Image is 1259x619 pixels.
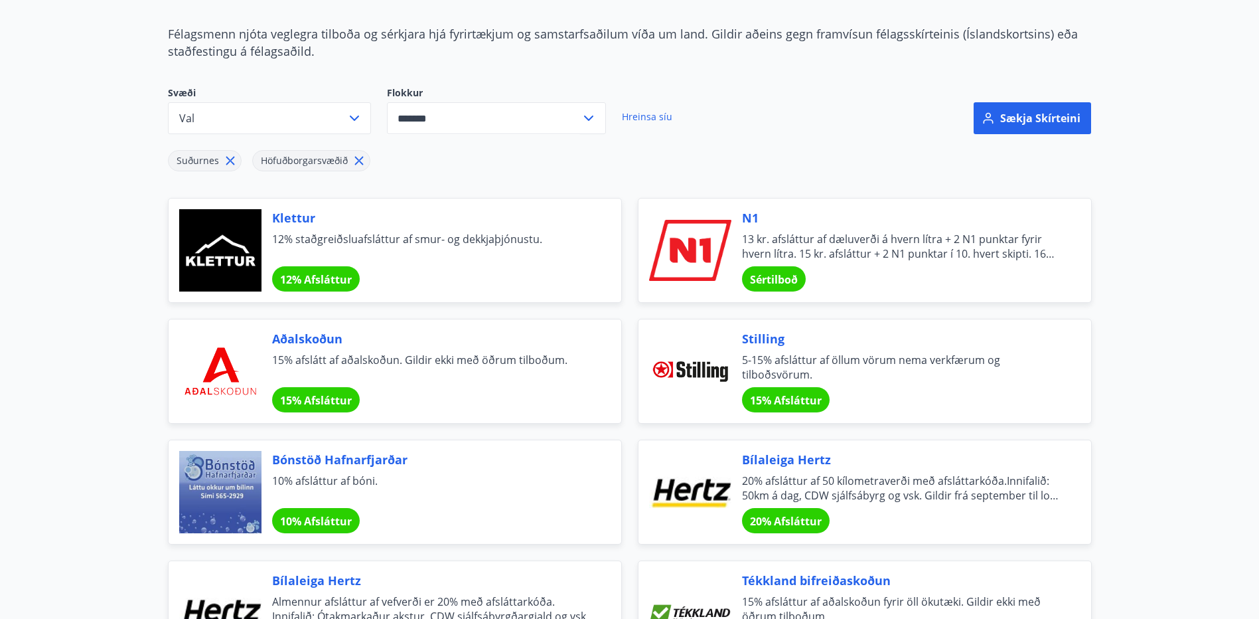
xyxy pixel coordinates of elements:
span: Sértilboð [750,272,798,287]
div: Höfuðborgarsvæðið [252,150,370,171]
span: 15% Afsláttur [280,393,352,408]
span: Tékkland bifreiðaskoðun [742,572,1059,589]
span: 20% Afsláttur [750,514,822,529]
span: 13 kr. afsláttur af dæluverði á hvern lítra + 2 N1 punktar fyrir hvern lítra. 15 kr. afsláttur + ... [742,232,1059,261]
span: 5-15% afsláttur af öllum vörum nema verkfærum og tilboðsvörum. [742,353,1059,382]
span: N1 [742,209,1059,226]
span: Bílaleiga Hertz [742,451,1059,468]
a: Hreinsa síu [622,102,672,132]
span: Bónstöð Hafnarfjarðar [272,451,589,468]
span: Aðalskoðun [272,330,589,347]
div: Suðurnes [168,150,242,171]
label: Flokkur [387,86,606,100]
span: 10% Afsláttur [280,514,352,529]
button: Val [168,102,371,134]
span: Suðurnes [177,154,219,167]
button: Sækja skírteini [974,102,1091,134]
span: 15% afslátt af aðalskoðun. Gildir ekki með öðrum tilboðum. [272,353,589,382]
span: Höfuðborgarsvæðið [261,154,348,167]
span: 12% Afsláttur [280,272,352,287]
span: 10% afsláttur af bóni. [272,474,589,503]
span: Val [179,111,194,126]
span: Stilling [742,330,1059,347]
span: 20% afsláttur af 50 kílometraverði með afsláttarkóða.Innifalið: 50km á dag, CDW sjálfsábyrg og vs... [742,474,1059,503]
span: Klettur [272,209,589,226]
span: Félagsmenn njóta veglegra tilboða og sérkjara hjá fyrirtækjum og samstarfsaðilum víða um land. Gi... [168,26,1078,59]
span: Svæði [168,86,371,102]
span: 12% staðgreiðsluafsláttur af smur- og dekkjaþjónustu. [272,232,589,261]
span: 15% Afsláttur [750,393,822,408]
span: Bílaleiga Hertz [272,572,589,589]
